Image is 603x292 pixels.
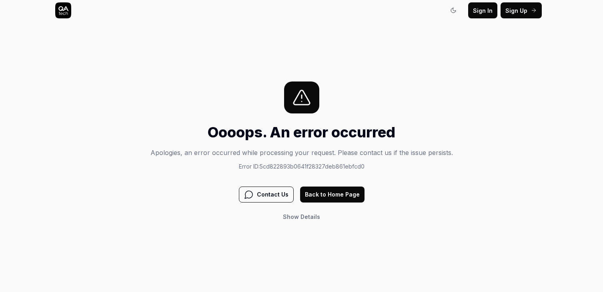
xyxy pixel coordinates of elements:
span: Show [283,213,299,220]
h1: Oooops. An error occurred [150,121,453,143]
button: Contact Us [239,187,294,203]
p: Error ID: 5cd822893b0641f28327deb861ebfcd0 [150,162,453,171]
p: Apologies, an error occurred while processing your request. Please contact us if the issue persists. [150,148,453,157]
button: Back to Home Page [300,187,365,203]
button: Sign In [468,2,497,18]
span: Sign In [473,6,493,15]
span: Sign Up [505,6,527,15]
button: Sign Up [501,2,542,18]
button: Show Details [278,209,325,225]
span: Details [300,213,320,220]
